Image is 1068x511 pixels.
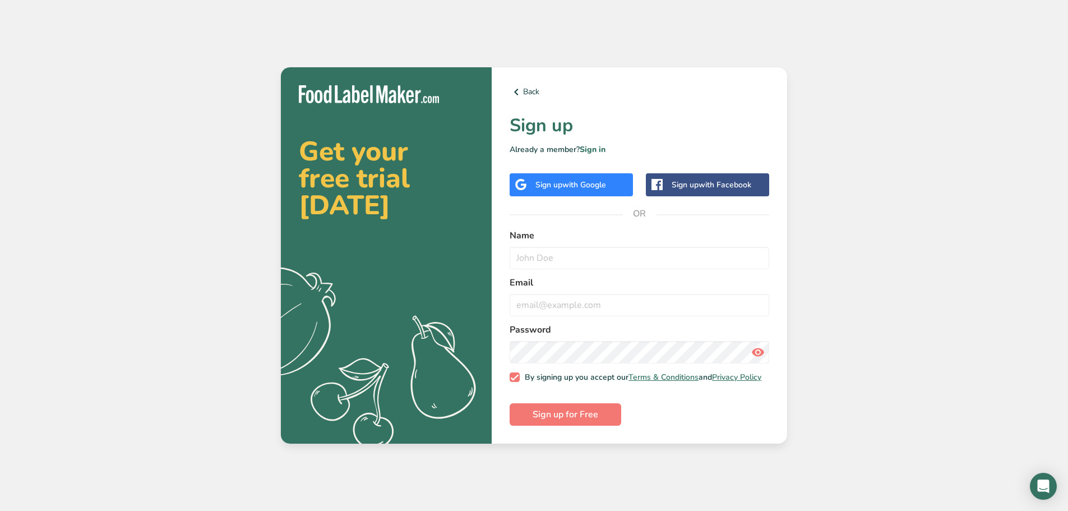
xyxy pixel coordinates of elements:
span: with Facebook [699,179,751,190]
input: email@example.com [510,294,769,316]
a: Sign in [580,144,605,155]
span: By signing up you accept our and [520,372,762,383]
a: Privacy Policy [712,372,761,383]
span: OR [623,197,656,231]
a: Back [510,85,769,99]
img: Food Label Maker [299,85,439,104]
p: Already a member? [510,144,769,155]
div: Sign up [535,179,606,191]
button: Sign up for Free [510,403,621,426]
label: Name [510,229,769,242]
div: Sign up [672,179,751,191]
span: with Google [562,179,606,190]
a: Terms & Conditions [628,372,699,383]
div: Open Intercom Messenger [1030,473,1057,500]
span: Sign up for Free [533,408,598,421]
input: John Doe [510,247,769,269]
h2: Get your free trial [DATE] [299,138,474,219]
label: Password [510,323,769,337]
h1: Sign up [510,112,769,139]
label: Email [510,276,769,289]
